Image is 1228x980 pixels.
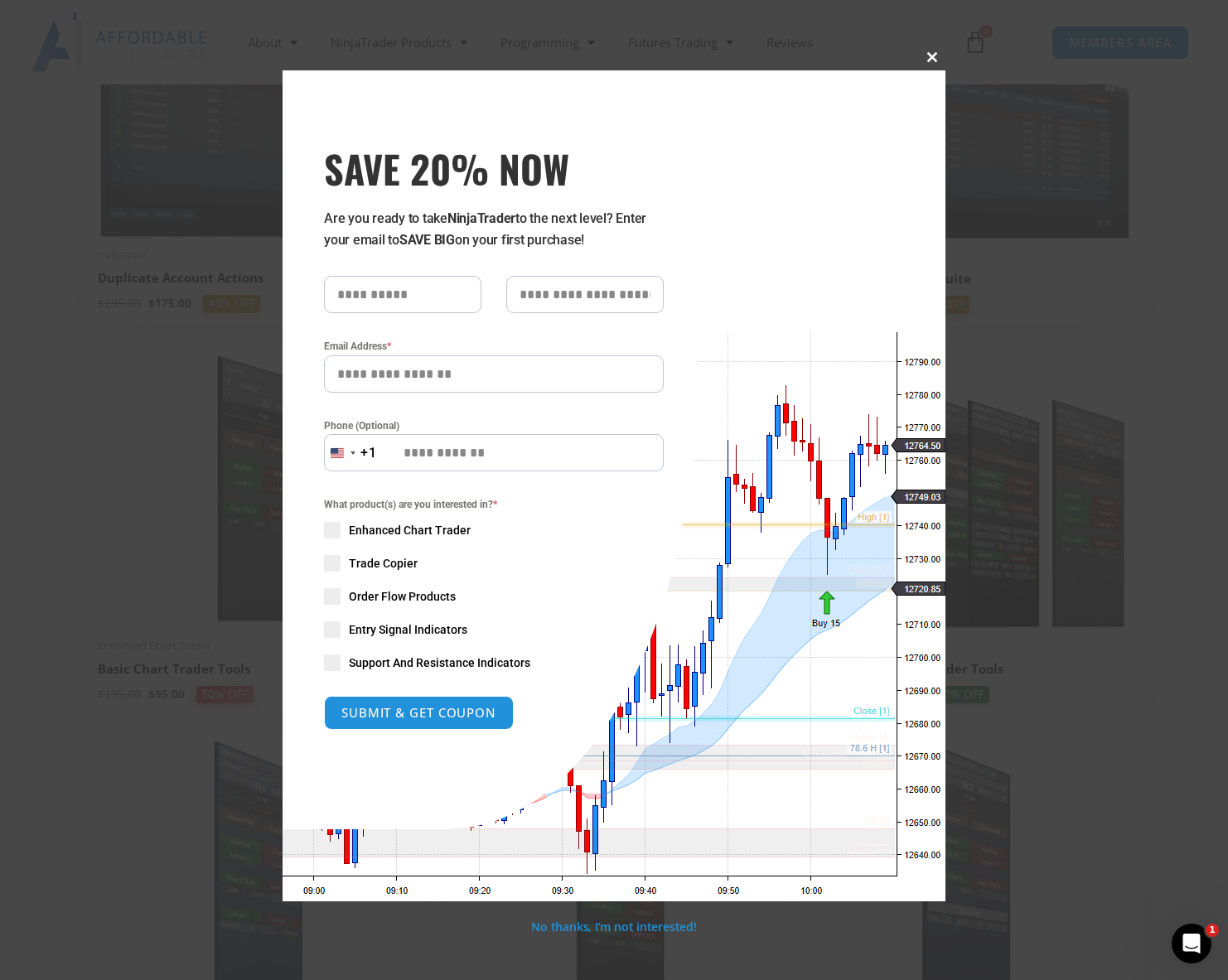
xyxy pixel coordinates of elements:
[349,588,456,605] span: Order Flow Products
[324,588,664,605] label: Order Flow Products
[349,522,471,538] span: Enhanced Chart Trader
[360,442,377,464] div: +1
[1172,924,1211,963] iframe: Intercom live chat
[324,338,664,355] label: Email Address
[324,654,664,671] label: Support And Resistance Indicators
[324,145,664,191] h3: SAVE 20% NOW
[324,496,664,513] span: What product(s) are you interested in?
[531,919,696,934] a: No thanks, I’m not interested!
[324,621,664,638] label: Entry Signal Indicators
[399,232,455,248] strong: SAVE BIG
[349,555,418,572] span: Trade Copier
[324,434,377,471] button: Selected country
[324,418,664,434] label: Phone (Optional)
[324,555,664,572] label: Trade Copier
[447,210,515,226] strong: NinjaTrader
[349,654,530,671] span: Support And Resistance Indicators
[324,522,664,538] label: Enhanced Chart Trader
[1206,924,1219,937] span: 1
[324,208,664,251] p: Are you ready to take to the next level? Enter your email to on your first purchase!
[349,621,467,638] span: Entry Signal Indicators
[324,696,514,730] button: SUBMIT & GET COUPON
